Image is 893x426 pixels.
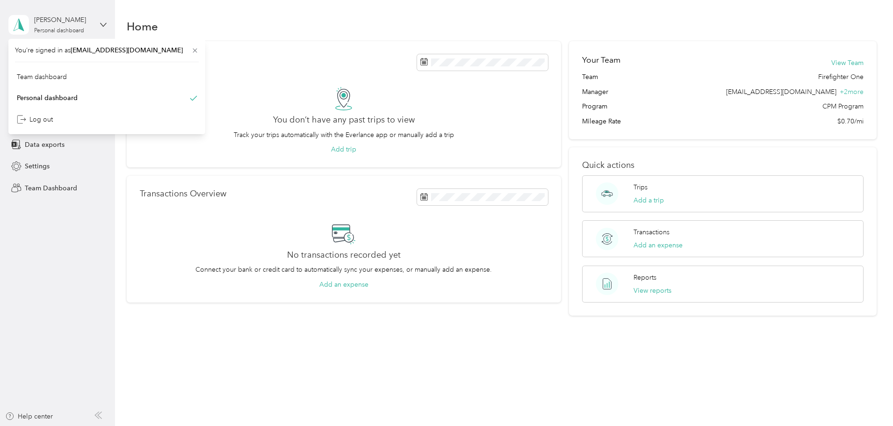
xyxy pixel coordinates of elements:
[15,45,199,55] span: You’re signed in as
[319,280,368,289] button: Add an expense
[71,46,183,54] span: [EMAIL_ADDRESS][DOMAIN_NAME]
[582,87,608,97] span: Manager
[25,183,77,193] span: Team Dashboard
[17,72,67,82] div: Team dashboard
[34,28,84,34] div: Personal dashboard
[5,412,53,421] button: Help center
[25,140,65,150] span: Data exports
[818,72,864,82] span: Firefighter One
[140,189,226,199] p: Transactions Overview
[127,22,158,31] h1: Home
[331,144,356,154] button: Add trip
[234,130,454,140] p: Track your trips automatically with the Everlance app or manually add a trip
[582,160,864,170] p: Quick actions
[634,273,656,282] p: Reports
[634,286,671,296] button: View reports
[634,227,670,237] p: Transactions
[840,88,864,96] span: + 2 more
[17,115,53,124] div: Log out
[582,54,620,66] h2: Your Team
[195,265,492,274] p: Connect your bank or credit card to automatically sync your expenses, or manually add an expense.
[582,116,621,126] span: Mileage Rate
[634,182,648,192] p: Trips
[634,240,683,250] button: Add an expense
[34,15,93,25] div: [PERSON_NAME]
[273,115,415,125] h2: You don’t have any past trips to view
[634,195,664,205] button: Add a trip
[25,161,50,171] span: Settings
[822,101,864,111] span: CPM Program
[837,116,864,126] span: $0.70/mi
[582,72,598,82] span: Team
[841,374,893,426] iframe: Everlance-gr Chat Button Frame
[287,250,401,260] h2: No transactions recorded yet
[582,101,607,111] span: Program
[726,88,836,96] span: [EMAIL_ADDRESS][DOMAIN_NAME]
[831,58,864,68] button: View Team
[17,93,78,103] div: Personal dashboard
